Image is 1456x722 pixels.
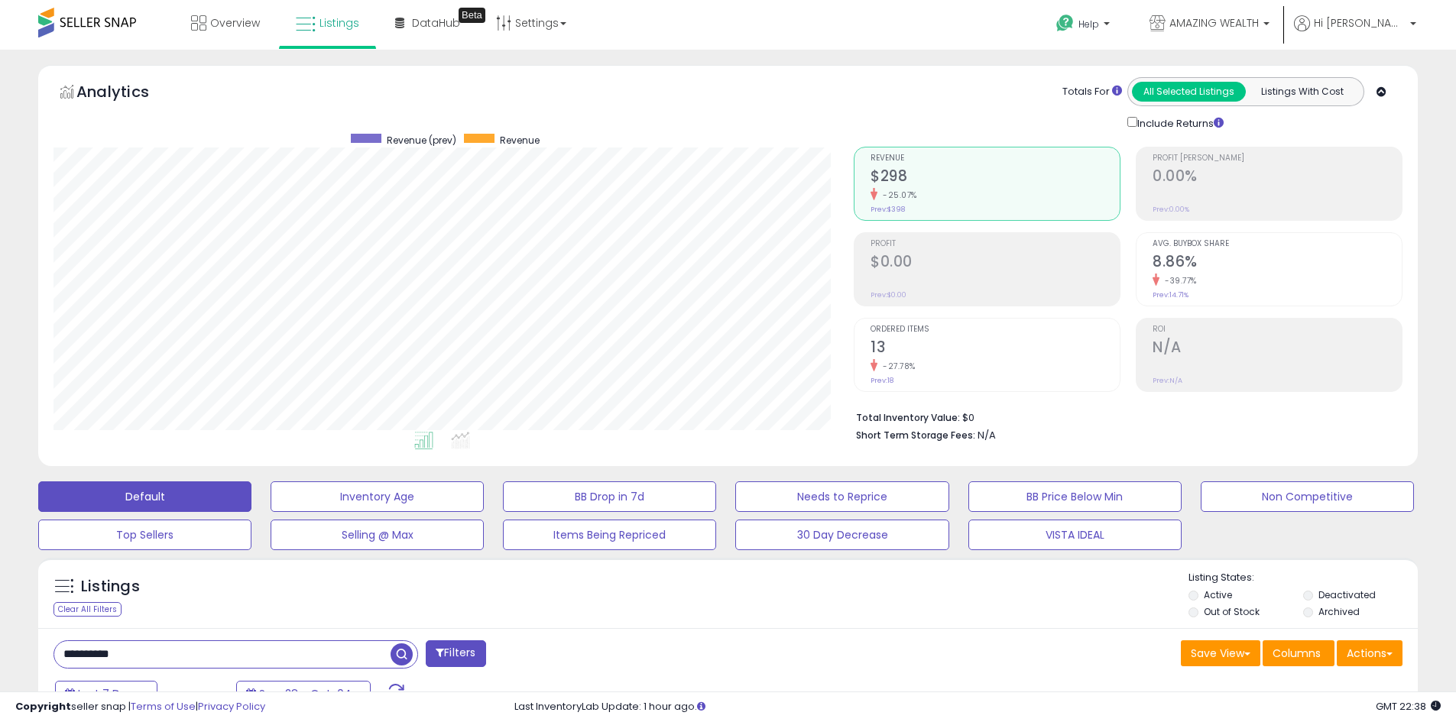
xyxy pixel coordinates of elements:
a: Privacy Policy [198,699,265,714]
div: Last InventoryLab Update: 1 hour ago. [514,700,1441,714]
button: Actions [1337,640,1402,666]
span: N/A [978,428,996,442]
span: Avg. Buybox Share [1153,240,1402,248]
label: Deactivated [1318,588,1376,601]
button: All Selected Listings [1132,82,1246,102]
span: Revenue (prev) [387,134,456,147]
h5: Analytics [76,81,179,106]
div: Tooltip anchor [459,8,485,23]
span: Last 7 Days [78,686,138,701]
small: Prev: $0.00 [871,290,906,299]
label: Archived [1318,605,1360,618]
span: Profit [PERSON_NAME] [1153,154,1402,163]
span: Hi [PERSON_NAME] [1314,15,1406,31]
div: Totals For [1062,85,1122,99]
button: Default [38,481,251,512]
button: Sep-28 - Oct-04 [236,681,371,707]
small: Prev: 14.71% [1153,290,1188,299]
span: Help [1078,18,1099,31]
b: Total Inventory Value: [856,411,960,424]
a: Help [1044,2,1125,50]
h2: 13 [871,338,1120,359]
h2: $298 [871,167,1120,188]
button: Items Being Repriced [503,520,716,550]
button: 30 Day Decrease [735,520,949,550]
button: Inventory Age [271,481,484,512]
span: Ordered Items [871,325,1120,334]
div: Include Returns [1116,114,1242,131]
button: Selling @ Max [271,520,484,550]
span: Profit [871,240,1120,248]
span: 2025-10-12 22:38 GMT [1376,699,1441,714]
span: Revenue [500,134,540,147]
button: Listings With Cost [1245,82,1359,102]
div: seller snap | | [15,700,265,714]
small: Prev: 18 [871,376,893,385]
p: Listing States: [1188,571,1418,585]
b: Short Term Storage Fees: [856,429,975,442]
button: Last 7 Days [55,681,157,707]
button: BB Price Below Min [968,481,1182,512]
i: Get Help [1056,14,1075,33]
button: Non Competitive [1201,481,1414,512]
span: DataHub [412,15,460,31]
h2: N/A [1153,338,1402,359]
h2: $0.00 [871,253,1120,274]
a: Terms of Use [131,699,196,714]
button: BB Drop in 7d [503,481,716,512]
label: Out of Stock [1204,605,1260,618]
button: Needs to Reprice [735,481,949,512]
span: AMAZING WEALTH [1169,15,1259,31]
small: -39.77% [1159,275,1197,287]
small: Prev: $398 [871,205,905,214]
span: Revenue [871,154,1120,163]
h5: Listings [81,576,140,597]
span: Sep-28 - Oct-04 [259,686,352,701]
span: Compared to: [160,688,230,702]
button: Top Sellers [38,520,251,550]
button: Save View [1181,640,1260,666]
button: Columns [1263,640,1334,666]
small: -27.78% [877,361,916,372]
label: Active [1204,588,1232,601]
span: Overview [210,15,260,31]
div: Clear All Filters [54,602,122,617]
small: -25.07% [877,189,917,201]
strong: Copyright [15,699,71,714]
span: Columns [1273,646,1321,661]
h2: 8.86% [1153,253,1402,274]
span: Listings [319,15,359,31]
small: Prev: N/A [1153,376,1182,385]
small: Prev: 0.00% [1153,205,1189,214]
li: $0 [856,407,1391,426]
h2: 0.00% [1153,167,1402,188]
button: Filters [426,640,485,667]
span: ROI [1153,325,1402,334]
a: Hi [PERSON_NAME] [1294,15,1416,50]
button: VISTA IDEAL [968,520,1182,550]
